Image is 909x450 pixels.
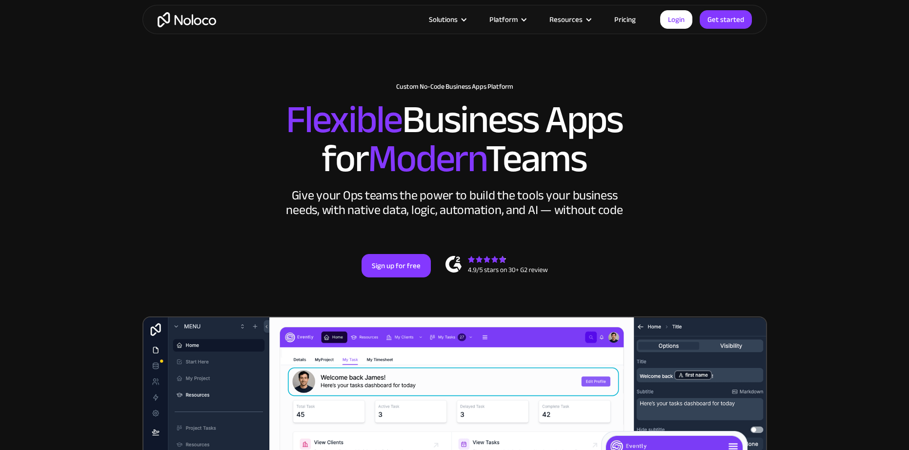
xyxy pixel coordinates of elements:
[368,122,485,195] span: Modern
[158,12,216,27] a: home
[660,10,692,29] a: Login
[537,13,602,26] div: Resources
[549,13,583,26] div: Resources
[362,254,431,277] a: Sign up for free
[477,13,537,26] div: Platform
[429,13,458,26] div: Solutions
[286,83,402,156] span: Flexible
[489,13,518,26] div: Platform
[602,13,648,26] a: Pricing
[152,83,757,91] h1: Custom No-Code Business Apps Platform
[152,100,757,178] h2: Business Apps for Teams
[417,13,477,26] div: Solutions
[700,10,752,29] a: Get started
[284,188,626,217] div: Give your Ops teams the power to build the tools your business needs, with native data, logic, au...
